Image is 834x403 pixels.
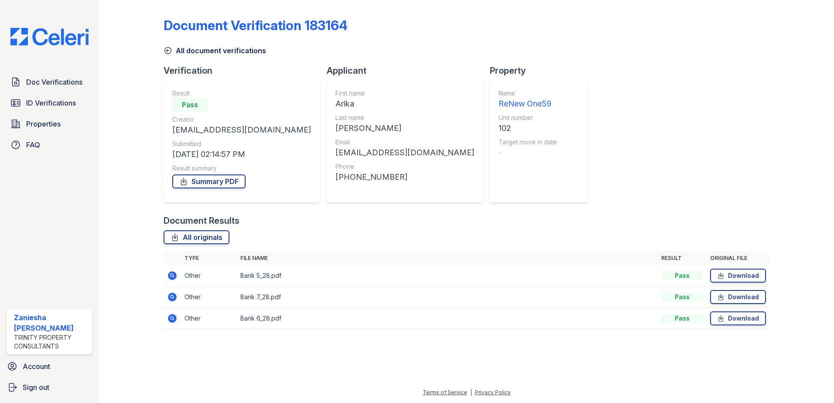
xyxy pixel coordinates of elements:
[335,113,474,122] div: Last name
[181,308,237,329] td: Other
[499,122,557,134] div: 102
[181,251,237,265] th: Type
[475,389,511,396] a: Privacy Policy
[164,215,239,227] div: Document Results
[710,311,766,325] a: Download
[499,113,557,122] div: Unit number
[335,122,474,134] div: [PERSON_NAME]
[499,89,557,110] a: Name ReNew One59
[172,98,207,112] div: Pass
[237,265,658,287] td: Bank 5_28.pdf
[14,312,89,333] div: Zaniesha [PERSON_NAME]
[470,389,472,396] div: |
[327,65,490,77] div: Applicant
[26,98,76,108] span: ID Verifications
[707,251,769,265] th: Original file
[172,164,311,173] div: Result summary
[172,124,311,136] div: [EMAIL_ADDRESS][DOMAIN_NAME]
[499,147,557,159] div: -
[23,361,50,372] span: Account
[661,271,703,280] div: Pass
[172,115,311,124] div: Creator
[499,89,557,98] div: Name
[710,269,766,283] a: Download
[7,115,92,133] a: Properties
[335,89,474,98] div: First name
[26,119,61,129] span: Properties
[172,148,311,161] div: [DATE] 02:14:57 PM
[7,136,92,154] a: FAQ
[237,287,658,308] td: Bank 7_28.pdf
[3,358,96,375] a: Account
[172,140,311,148] div: Submitted
[661,314,703,323] div: Pass
[490,65,595,77] div: Property
[335,98,474,110] div: Arika
[3,28,96,45] img: CE_Logo_Blue-a8612792a0a2168367f1c8372b55b34899dd931a85d93a1a3d3e32e68fde9ad4.png
[335,147,474,159] div: [EMAIL_ADDRESS][DOMAIN_NAME]
[14,333,89,351] div: Trinity Property Consultants
[710,290,766,304] a: Download
[237,251,658,265] th: File name
[423,389,467,396] a: Terms of Service
[181,265,237,287] td: Other
[164,17,348,33] div: Document Verification 183164
[164,230,229,244] a: All originals
[172,174,246,188] a: Summary PDF
[164,65,327,77] div: Verification
[335,171,474,183] div: [PHONE_NUMBER]
[23,382,49,393] span: Sign out
[172,89,311,98] div: Result
[499,98,557,110] div: ReNew One59
[26,140,40,150] span: FAQ
[181,287,237,308] td: Other
[335,138,474,147] div: Email
[237,308,658,329] td: Bank 6_28.pdf
[164,45,266,56] a: All document verifications
[658,251,707,265] th: Result
[335,162,474,171] div: Phone
[499,138,557,147] div: Target move in date
[7,94,92,112] a: ID Verifications
[7,73,92,91] a: Doc Verifications
[26,77,82,87] span: Doc Verifications
[3,379,96,396] a: Sign out
[661,293,703,301] div: Pass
